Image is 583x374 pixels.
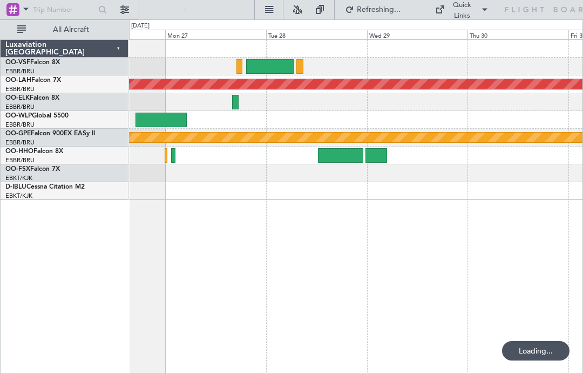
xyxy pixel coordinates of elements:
div: Thu 30 [467,30,568,39]
a: EBKT/KJK [5,174,32,182]
a: EBKT/KJK [5,192,32,200]
span: OO-LAH [5,77,31,84]
span: OO-GPE [5,130,31,137]
input: Trip Number [33,2,95,18]
div: [DATE] [131,22,150,31]
div: Mon 27 [165,30,266,39]
a: EBBR/BRU [5,121,35,129]
a: D-IBLUCessna Citation M2 [5,184,85,190]
span: OO-HHO [5,148,33,155]
button: All Aircraft [12,21,117,38]
a: OO-GPEFalcon 900EX EASy II [5,130,95,137]
div: Wed 29 [367,30,468,39]
a: EBBR/BRU [5,67,35,75]
button: Refreshing... [340,1,405,18]
div: Tue 28 [266,30,367,39]
a: OO-LAHFalcon 7X [5,77,61,84]
span: OO-ELK [5,95,30,101]
div: Loading... [502,341,570,361]
a: EBBR/BRU [5,85,35,93]
span: All Aircraft [28,26,114,33]
button: Quick Links [430,1,494,18]
a: EBBR/BRU [5,156,35,164]
span: OO-VSF [5,59,30,66]
a: OO-VSFFalcon 8X [5,59,60,66]
span: D-IBLU [5,184,26,190]
span: OO-WLP [5,113,32,119]
a: EBBR/BRU [5,138,35,147]
span: Refreshing... [356,6,402,13]
a: OO-HHOFalcon 8X [5,148,63,155]
a: OO-ELKFalcon 8X [5,95,59,101]
a: OO-WLPGlobal 5500 [5,113,69,119]
span: OO-FSX [5,166,30,172]
a: EBBR/BRU [5,103,35,111]
a: OO-FSXFalcon 7X [5,166,60,172]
